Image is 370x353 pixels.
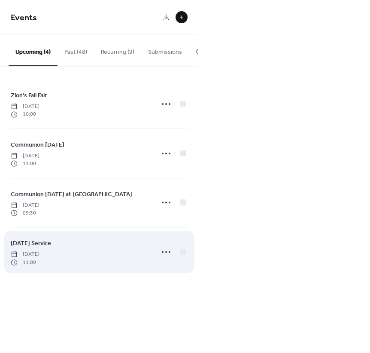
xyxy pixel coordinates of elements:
span: 11:00 [11,160,39,168]
button: Recurring (9) [94,35,141,65]
span: Events [11,9,37,26]
span: [DATE] [11,251,39,258]
span: Communion [DATE] at [GEOGRAPHIC_DATA] [11,190,132,199]
button: Upcoming (4) [9,35,58,66]
button: Submissions [141,35,189,65]
span: 10:00 [11,111,39,118]
span: [DATE] [11,201,39,209]
span: [DATE] Service [11,239,51,248]
button: Past (48) [58,35,94,65]
a: [DATE] Service [11,238,51,248]
a: Zion's Fall Fair [11,90,47,100]
span: [DATE] [11,103,39,111]
span: 11:00 [11,258,39,266]
span: Zion's Fall Fair [11,91,47,100]
span: [DATE] [11,152,39,160]
span: 09:30 [11,209,39,217]
a: Communion [DATE] [11,140,64,150]
a: Communion [DATE] at [GEOGRAPHIC_DATA] [11,189,132,199]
